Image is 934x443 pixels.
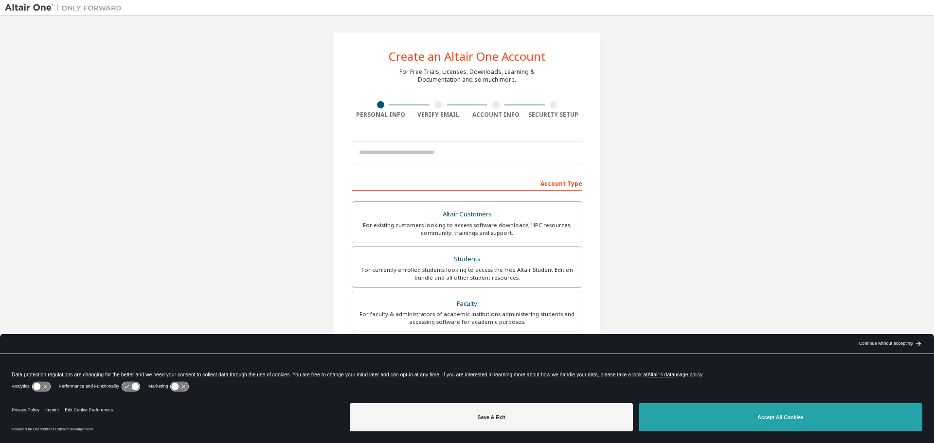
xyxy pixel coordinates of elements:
[358,221,576,237] div: For existing customers looking to access software downloads, HPC resources, community, trainings ...
[410,111,467,119] div: Verify Email
[358,297,576,311] div: Faculty
[358,310,576,326] div: For faculty & administrators of academic institutions administering students and accessing softwa...
[389,51,546,62] div: Create an Altair One Account
[358,208,576,221] div: Altair Customers
[358,252,576,266] div: Students
[467,111,525,119] div: Account Info
[525,111,583,119] div: Security Setup
[5,3,126,13] img: Altair One
[352,111,410,119] div: Personal Info
[358,266,576,282] div: For currently enrolled students looking to access the free Altair Student Edition bundle and all ...
[352,175,582,191] div: Account Type
[399,68,535,84] div: For Free Trials, Licenses, Downloads, Learning & Documentation and so much more.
